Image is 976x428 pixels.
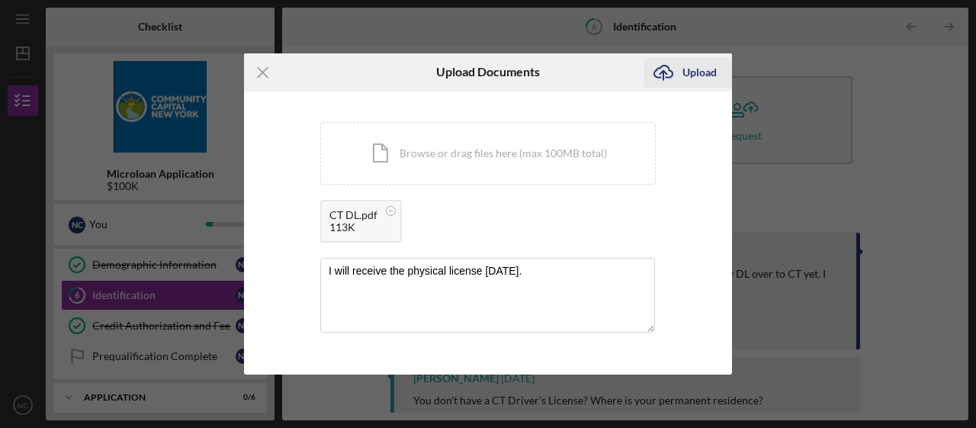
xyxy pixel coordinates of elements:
[682,57,717,88] div: Upload
[329,221,377,233] div: 113K
[320,258,655,333] textarea: I will receive the physical license [DATE].
[329,209,377,221] div: CT DL.pdf
[644,57,732,88] button: Upload
[436,65,540,79] h6: Upload Documents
